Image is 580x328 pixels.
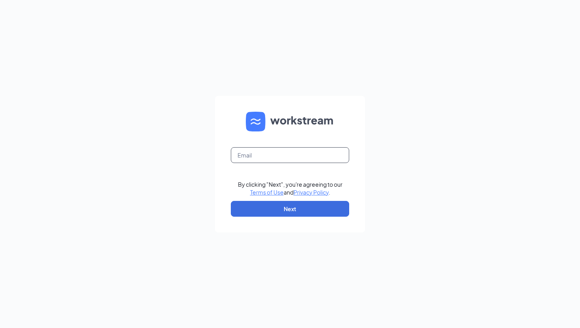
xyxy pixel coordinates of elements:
[231,147,349,163] input: Email
[231,201,349,217] button: Next
[294,189,329,196] a: Privacy Policy
[238,180,342,196] div: By clicking "Next", you're agreeing to our and .
[250,189,284,196] a: Terms of Use
[246,112,334,131] img: WS logo and Workstream text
